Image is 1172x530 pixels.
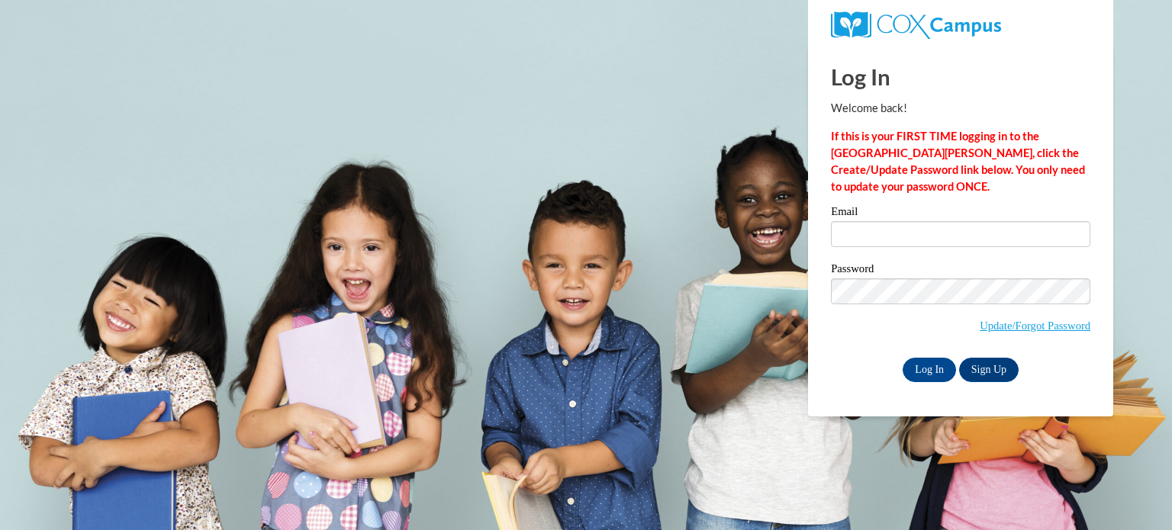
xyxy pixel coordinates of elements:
[959,358,1019,382] a: Sign Up
[831,263,1090,278] label: Password
[831,61,1090,92] h1: Log In
[831,11,1001,39] img: COX Campus
[831,206,1090,221] label: Email
[831,130,1085,193] strong: If this is your FIRST TIME logging in to the [GEOGRAPHIC_DATA][PERSON_NAME], click the Create/Upd...
[831,18,1001,31] a: COX Campus
[980,320,1090,332] a: Update/Forgot Password
[831,100,1090,117] p: Welcome back!
[903,358,956,382] input: Log In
